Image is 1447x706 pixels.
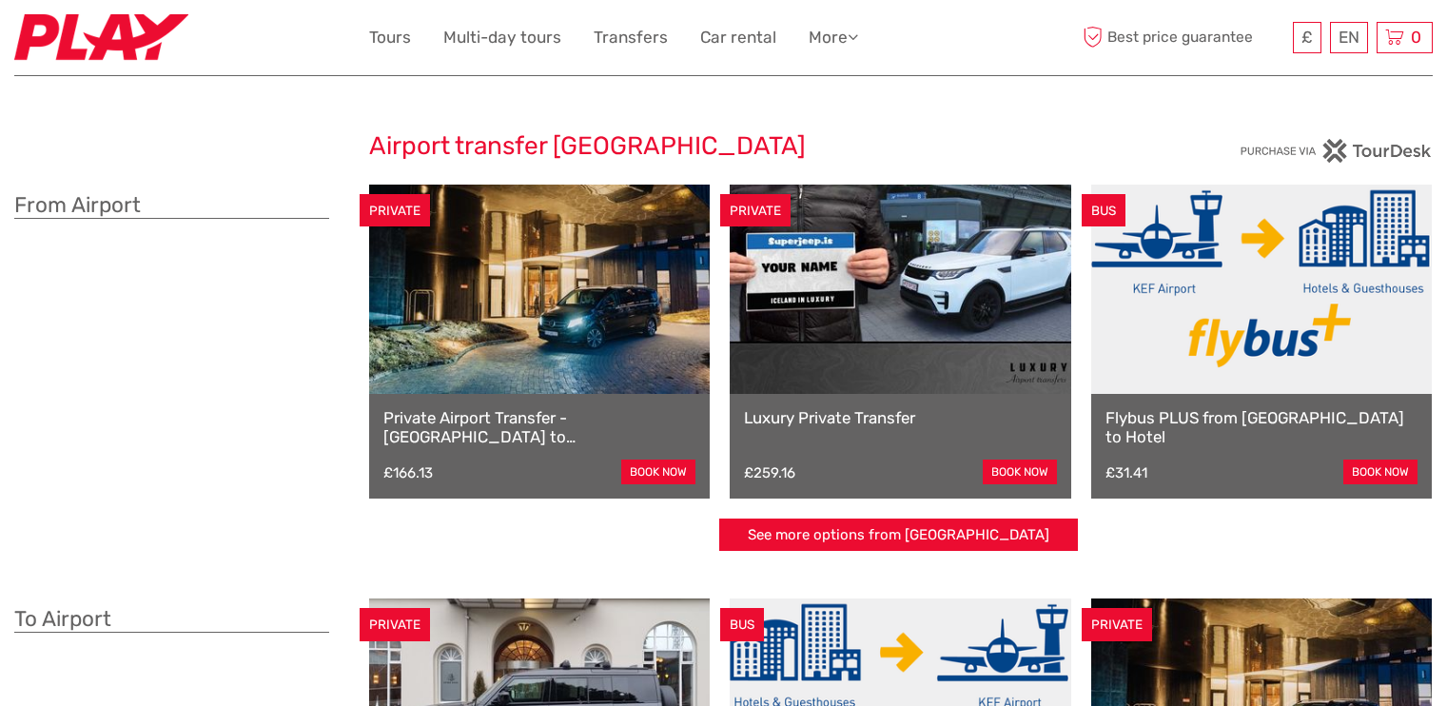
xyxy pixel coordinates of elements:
div: PRIVATE [720,194,791,227]
h3: From Airport [14,192,329,219]
a: Multi-day tours [443,24,561,51]
a: Flybus PLUS from [GEOGRAPHIC_DATA] to Hotel [1105,408,1418,447]
span: Best price guarantee [1078,22,1288,53]
span: £ [1301,28,1313,47]
a: book now [621,460,695,484]
div: £166.13 [383,464,433,481]
a: book now [1343,460,1418,484]
span: 0 [1408,28,1424,47]
div: PRIVATE [1082,608,1152,641]
div: EN [1330,22,1368,53]
a: Car rental [700,24,776,51]
h2: Airport transfer [GEOGRAPHIC_DATA] [369,131,1079,162]
a: Tours [369,24,411,51]
a: Private Airport Transfer - [GEOGRAPHIC_DATA] to [GEOGRAPHIC_DATA] [383,408,695,447]
a: More [809,24,858,51]
h3: To Airport [14,606,329,633]
a: See more options from [GEOGRAPHIC_DATA] [719,519,1078,552]
div: BUS [720,608,764,641]
img: Fly Play [14,14,188,61]
a: Transfers [594,24,668,51]
img: PurchaseViaTourDesk.png [1240,139,1433,163]
a: Luxury Private Transfer [744,408,1056,427]
div: BUS [1082,194,1125,227]
div: PRIVATE [360,608,430,641]
div: PRIVATE [360,194,430,227]
div: £31.41 [1105,464,1147,481]
a: book now [983,460,1057,484]
div: £259.16 [744,464,795,481]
